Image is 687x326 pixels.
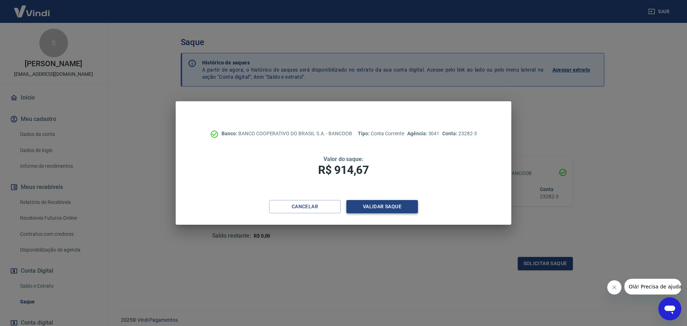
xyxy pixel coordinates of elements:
span: Olá! Precisa de ajuda? [4,5,60,11]
p: 23282-3 [442,130,477,137]
span: Banco: [221,131,238,136]
p: BANCO COOPERATIVO DO BRASIL S.A. - BANCOOB [221,130,352,137]
p: Conta Corrente [358,130,404,137]
iframe: Botão para abrir a janela de mensagens [658,297,681,320]
span: R$ 914,67 [318,163,369,177]
button: Validar saque [346,200,418,213]
iframe: Mensagem da empresa [624,279,681,295]
span: Agência: [407,131,428,136]
p: 3041 [407,130,439,137]
button: Cancelar [269,200,341,213]
span: Conta: [442,131,458,136]
span: Valor do saque: [323,156,364,162]
span: Tipo: [358,131,371,136]
iframe: Fechar mensagem [607,280,622,295]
